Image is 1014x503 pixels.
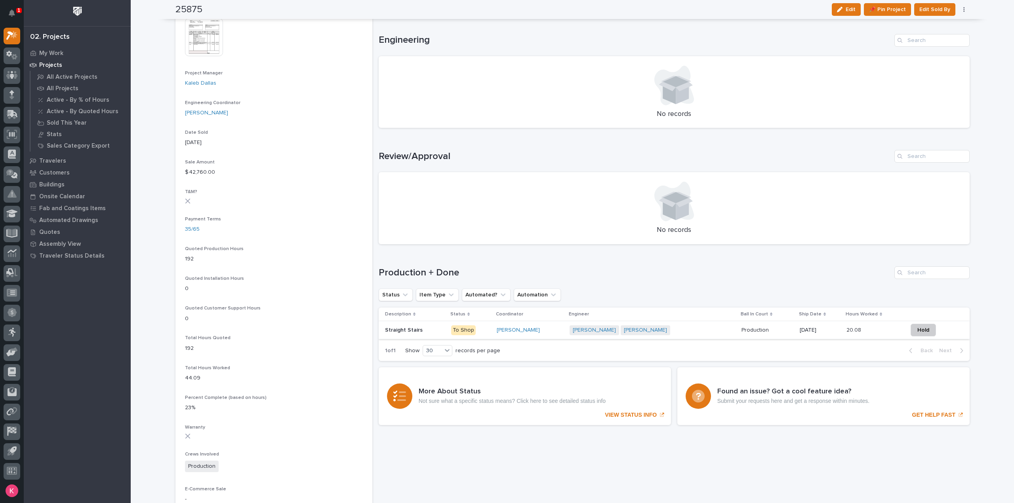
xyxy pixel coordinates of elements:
[24,155,131,167] a: Travelers
[39,158,66,165] p: Travelers
[379,267,891,279] h1: Production + Done
[185,101,240,105] span: Engineering Coordinator
[185,130,208,135] span: Date Sold
[47,131,62,138] p: Stats
[185,225,200,233] a: 35/65
[47,85,78,92] p: All Projects
[185,461,219,472] span: Production
[39,217,98,224] p: Automated Drawings
[379,289,413,301] button: Status
[741,310,768,319] p: Ball In Court
[185,315,363,323] p: 0
[385,325,424,334] p: Straight Stairs
[185,109,228,117] a: [PERSON_NAME]
[832,3,861,16] button: Edit
[717,387,869,396] h3: Found an issue? Got a cool feature idea?
[10,9,20,22] div: Notifications1
[185,247,244,251] span: Quoted Production Hours
[24,238,131,250] a: Assembly View
[379,367,671,425] a: VIEW STATUS INFO
[936,347,970,354] button: Next
[185,168,363,177] p: $ 42,760.00
[419,398,606,404] p: Not sure what a specific status means? Click here to see detailed status info
[185,276,244,281] span: Quoted Installation Hours
[185,255,363,263] p: 192
[916,347,933,354] span: Back
[869,5,906,14] span: 📌 Pin Project
[30,140,131,151] a: Sales Category Export
[24,167,131,178] a: Customers
[39,193,85,200] p: Onsite Calendar
[30,94,131,105] a: Active - By % of Hours
[741,325,770,334] p: Production
[24,250,131,262] a: Traveler Status Details
[405,347,419,354] p: Show
[24,202,131,214] a: Fab and Coatings Items
[846,6,856,13] span: Edit
[185,160,215,165] span: Sale Amount
[39,50,63,57] p: My Work
[919,5,950,14] span: Edit Sold By
[185,366,230,370] span: Total Hours Worked
[39,229,60,236] p: Quotes
[569,310,589,319] p: Engineer
[185,190,197,194] span: T&M?
[894,34,970,47] input: Search
[24,59,131,71] a: Projects
[39,181,65,188] p: Buildings
[30,129,131,140] a: Stats
[47,108,118,115] p: Active - By Quoted Hours
[912,412,955,418] p: GET HELP FAST
[864,3,911,16] button: 📌 Pin Project
[185,404,363,412] p: 23%
[497,327,540,334] a: [PERSON_NAME]
[30,117,131,128] a: Sold This Year
[419,387,606,396] h3: More About Status
[388,226,960,235] p: No records
[379,34,891,46] h1: Engineering
[911,324,936,336] button: Hold
[70,4,85,19] img: Workspace Logo
[800,327,840,334] p: [DATE]
[185,374,363,382] p: 44.09
[24,226,131,238] a: Quotes
[903,347,936,354] button: Back
[47,142,110,150] p: Sales Category Export
[30,106,131,117] a: Active - By Quoted Hours
[624,327,667,334] a: [PERSON_NAME]
[39,169,70,177] p: Customers
[451,325,476,335] div: To Shop
[47,120,87,127] p: Sold This Year
[605,412,657,418] p: VIEW STATUS INFO
[185,395,267,400] span: Percent Complete (based on hours)
[4,5,20,21] button: Notifications
[677,367,970,425] a: GET HELP FAST
[185,306,261,311] span: Quoted Customer Support Hours
[799,310,821,319] p: Ship Date
[416,289,459,301] button: Item Type
[917,325,929,335] span: Hold
[185,344,363,353] p: 192
[514,289,561,301] button: Automation
[175,4,202,15] h2: 25875
[24,178,131,190] a: Buildings
[496,310,523,319] p: Coordinator
[894,266,970,279] input: Search
[456,347,500,354] p: records per page
[379,341,402,361] p: 1 of 1
[388,110,960,119] p: No records
[24,190,131,202] a: Onsite Calendar
[185,487,226,492] span: E-Commerce Sale
[379,321,970,339] tr: Straight StairsStraight Stairs To Shop[PERSON_NAME] [PERSON_NAME] [PERSON_NAME] ProductionProduct...
[939,347,957,354] span: Next
[39,241,81,248] p: Assembly View
[17,8,20,13] p: 1
[914,3,955,16] button: Edit Sold By
[385,310,411,319] p: Description
[462,289,511,301] button: Automated?
[450,310,465,319] p: Status
[185,452,219,457] span: Crews Involved
[185,425,205,430] span: Warranty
